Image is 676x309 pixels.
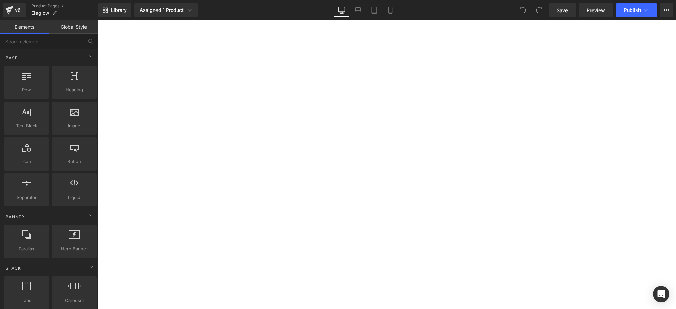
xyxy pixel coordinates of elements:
span: Stack [5,265,22,271]
a: Preview [579,3,613,17]
span: Button [54,158,95,165]
span: Carousel [54,297,95,304]
button: Redo [532,3,546,17]
span: Image [54,122,95,129]
span: Library [111,7,127,13]
span: Publish [624,7,641,13]
span: Tabs [6,297,47,304]
div: Open Intercom Messenger [653,286,669,302]
a: Laptop [350,3,366,17]
a: Tablet [366,3,382,17]
span: Liquid [54,194,95,201]
span: Row [6,86,47,93]
div: Assigned 1 Product [140,7,193,14]
span: Hero Banner [54,245,95,252]
a: Desktop [334,3,350,17]
span: Icon [6,158,47,165]
span: Heading [54,86,95,93]
span: Save [557,7,568,14]
span: Parallax [6,245,47,252]
a: Mobile [382,3,399,17]
button: Undo [516,3,530,17]
span: Preview [587,7,605,14]
span: Base [5,54,18,61]
span: Banner [5,214,25,220]
div: v6 [14,6,22,15]
a: New Library [98,3,131,17]
a: Global Style [49,20,98,34]
a: Product Pages [31,3,98,9]
button: Publish [616,3,657,17]
span: Text Block [6,122,47,129]
span: Separator [6,194,47,201]
button: More [660,3,673,17]
span: Elaglow [31,10,49,16]
a: v6 [3,3,26,17]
